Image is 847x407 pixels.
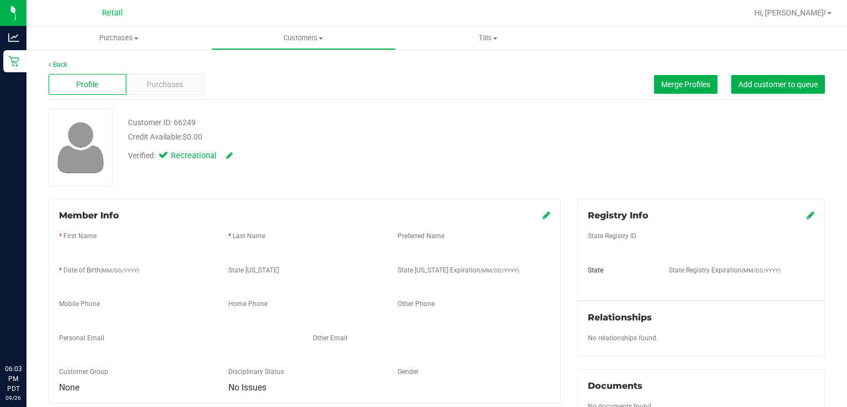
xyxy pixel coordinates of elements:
[233,231,265,241] label: Last Name
[398,231,444,241] label: Preferred Name
[26,33,211,43] span: Purchases
[228,382,266,393] span: No Issues
[396,26,581,50] a: Tills
[212,33,395,43] span: Customers
[147,79,183,90] span: Purchases
[661,80,710,89] span: Merge Profiles
[59,382,79,393] span: None
[398,265,519,275] label: State [US_STATE] Expiration
[669,265,780,275] label: State Registry Expiration
[398,367,419,377] label: Gender
[49,61,67,68] a: Back
[398,299,435,309] label: Other Phone
[738,80,818,89] span: Add customer to queue
[59,333,104,343] label: Personal Email
[26,26,211,50] a: Purchases
[100,267,139,274] span: (MM/DD/YYYY)
[211,26,396,50] a: Customers
[754,8,826,17] span: Hi, [PERSON_NAME]!
[588,381,642,391] span: Documents
[480,267,519,274] span: (MM/DD/YYYY)
[654,75,717,94] button: Merge Profiles
[59,210,119,221] span: Member Info
[59,299,100,309] label: Mobile Phone
[588,231,636,241] label: State Registry ID
[5,364,22,394] p: 06:03 PM PDT
[11,319,44,352] iframe: Resource center
[588,210,648,221] span: Registry Info
[228,299,267,309] label: Home Phone
[128,117,196,128] div: Customer ID: 66249
[396,33,580,43] span: Tills
[8,32,19,43] inline-svg: Analytics
[5,394,22,402] p: 09/26
[52,119,110,176] img: user-icon.png
[102,8,123,18] span: Retail
[33,317,46,330] iframe: Resource center unread badge
[8,56,19,67] inline-svg: Retail
[128,150,233,162] div: Verified:
[588,333,658,343] label: No relationships found.
[128,131,508,143] div: Credit Available:
[63,265,139,275] label: Date of Birth
[228,265,279,275] label: State [US_STATE]
[580,265,661,275] div: State
[313,333,347,343] label: Other Email
[228,367,284,377] label: Disciplinary Status
[59,367,108,377] label: Customer Group
[183,132,202,141] span: $0.00
[588,312,652,323] span: Relationships
[742,267,780,274] span: (MM/DD/YYYY)
[171,150,215,162] span: Recreational
[63,231,97,241] label: First Name
[76,79,98,90] span: Profile
[731,75,825,94] button: Add customer to queue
